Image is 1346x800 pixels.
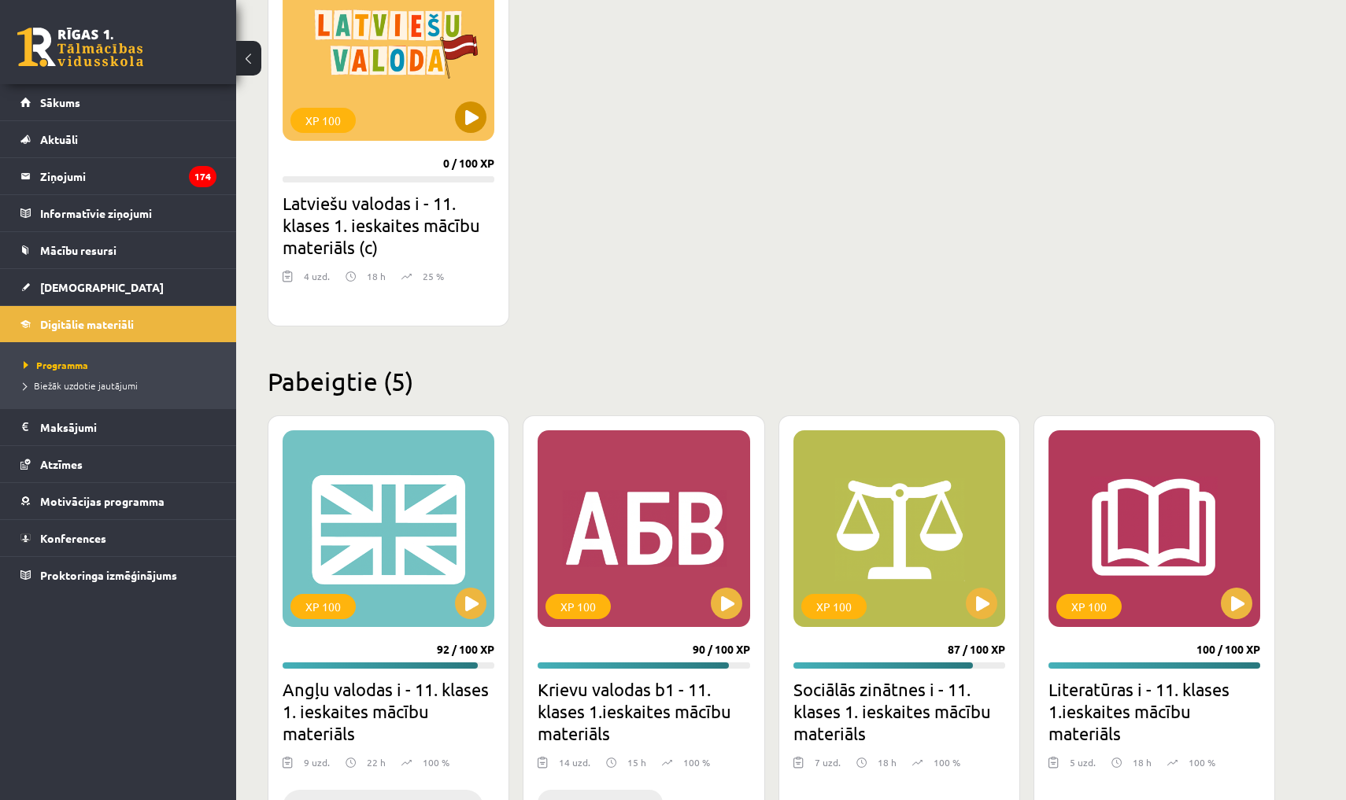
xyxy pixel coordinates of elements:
a: Ziņojumi174 [20,158,216,194]
div: 9 uzd. [304,755,330,779]
a: Sākums [20,84,216,120]
span: Sākums [40,95,80,109]
div: 14 uzd. [559,755,590,779]
p: 100 % [683,755,710,769]
a: Konferences [20,520,216,556]
p: 18 h [1133,755,1152,769]
a: Digitālie materiāli [20,306,216,342]
a: Motivācijas programma [20,483,216,519]
span: Konferences [40,531,106,545]
p: 18 h [367,269,386,283]
p: 100 % [1189,755,1215,769]
i: 174 [189,166,216,187]
span: Digitālie materiāli [40,317,134,331]
span: Atzīmes [40,457,83,471]
p: 100 % [934,755,960,769]
span: Mācību resursi [40,243,116,257]
div: XP 100 [801,594,867,619]
a: Rīgas 1. Tālmācības vidusskola [17,28,143,67]
div: XP 100 [1056,594,1122,619]
a: Mācību resursi [20,232,216,268]
span: [DEMOGRAPHIC_DATA] [40,280,164,294]
div: 7 uzd. [815,755,841,779]
p: 100 % [423,755,449,769]
legend: Maksājumi [40,409,216,445]
h2: Literatūras i - 11. klases 1.ieskaites mācību materiāls [1048,678,1260,744]
h2: Pabeigtie (5) [268,366,1275,396]
div: XP 100 [290,108,356,133]
p: 25 % [423,269,444,283]
span: Programma [24,359,88,371]
div: XP 100 [545,594,611,619]
legend: Ziņojumi [40,158,216,194]
div: 4 uzd. [304,269,330,293]
p: 15 h [627,755,646,769]
a: Programma [24,358,220,372]
span: Biežāk uzdotie jautājumi [24,379,138,392]
h2: Sociālās zinātnes i - 11. klases 1. ieskaites mācību materiāls [793,678,1005,744]
span: Proktoringa izmēģinājums [40,568,177,582]
span: Motivācijas programma [40,494,165,508]
div: 5 uzd. [1070,755,1096,779]
a: [DEMOGRAPHIC_DATA] [20,269,216,305]
p: 18 h [878,755,897,769]
a: Informatīvie ziņojumi [20,195,216,231]
h2: Krievu valodas b1 - 11. klases 1.ieskaites mācību materiāls [538,678,749,744]
p: 22 h [367,755,386,769]
h2: Latviešu valodas i - 11. klases 1. ieskaites mācību materiāls (c) [283,192,494,258]
a: Atzīmes [20,446,216,482]
h2: Angļu valodas i - 11. klases 1. ieskaites mācību materiāls [283,678,494,744]
div: XP 100 [290,594,356,619]
a: Proktoringa izmēģinājums [20,557,216,593]
a: Biežāk uzdotie jautājumi [24,378,220,393]
a: Maksājumi [20,409,216,445]
legend: Informatīvie ziņojumi [40,195,216,231]
a: Aktuāli [20,121,216,157]
span: Aktuāli [40,132,78,146]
